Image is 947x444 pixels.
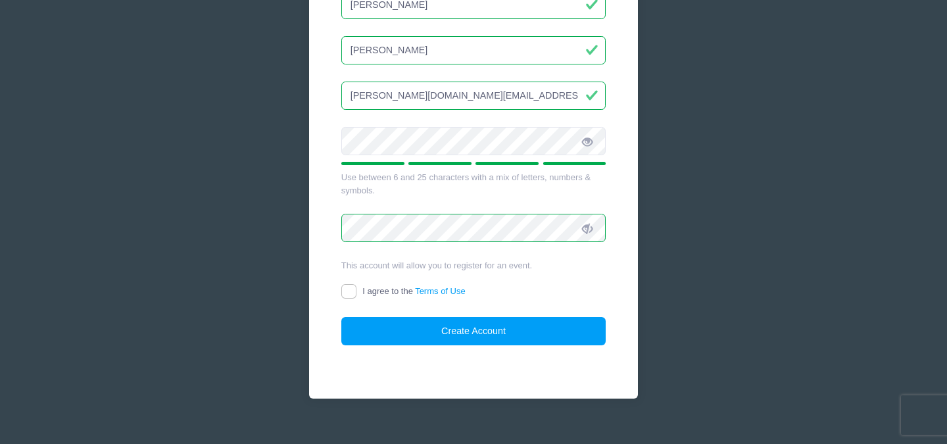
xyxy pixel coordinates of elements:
input: Last Name [341,36,606,64]
div: Use between 6 and 25 characters with a mix of letters, numbers & symbols. [341,171,606,197]
input: I agree to theTerms of Use [341,284,356,299]
input: Email [341,82,606,110]
div: This account will allow you to register for an event. [341,259,606,272]
a: Terms of Use [415,286,466,296]
button: Create Account [341,317,606,345]
span: I agree to the [362,286,465,296]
